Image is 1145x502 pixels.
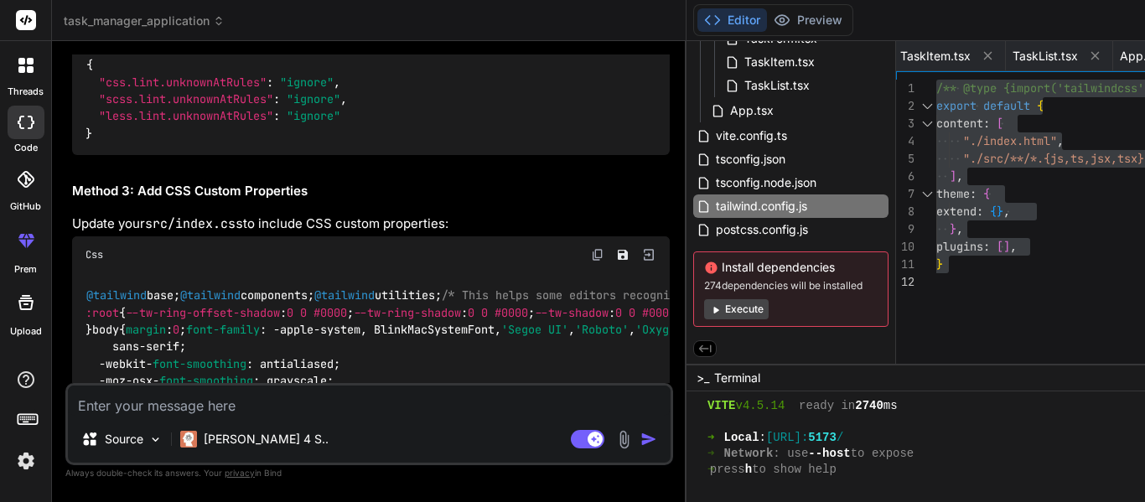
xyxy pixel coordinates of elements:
[896,238,914,256] div: 10
[1037,98,1044,113] span: {
[896,168,914,185] div: 6
[64,13,225,29] span: task_manager_application
[641,247,656,262] img: Open in Browser
[697,8,767,32] button: Editor
[535,305,609,320] span: --tw-shadow
[14,262,37,277] label: prem
[963,133,1057,148] span: "./index.html"
[896,203,914,220] div: 8
[970,186,977,201] span: :
[180,431,197,448] img: Claude 4 Sonnet
[481,305,488,320] span: 0
[126,305,280,320] span: --tw-ring-offset-shadow
[950,221,956,236] span: }
[743,52,816,72] span: TaskItem.tsx
[145,215,243,232] code: src/index.css
[707,430,710,446] span: ➜
[936,256,943,272] span: }
[916,115,938,132] div: Click to collapse the range.
[936,116,983,131] span: content
[287,305,293,320] span: 0
[808,430,837,446] span: 5173
[86,287,147,303] span: @tailwind
[936,239,983,254] span: plugins
[287,91,340,106] span: "ignore"
[615,305,622,320] span: 0
[997,239,1003,254] span: [
[159,373,253,388] span: font-smoothing
[501,322,568,337] span: 'Segoe UI'
[267,75,273,90] span: :
[313,305,347,320] span: #0000
[92,322,119,337] span: body
[99,75,267,90] span: "css.lint.unknownAtRules"
[126,322,166,337] span: margin
[855,398,883,414] span: 2740
[714,220,810,240] span: postcss.config.js
[640,431,657,448] img: icon
[340,91,347,106] span: ,
[334,75,340,90] span: ,
[314,287,375,303] span: @tailwind
[72,182,670,201] h2: Method 3: Add CSS Custom Properties
[900,48,971,65] span: TaskItem.tsx
[635,322,689,337] span: 'Oxygen'
[72,215,670,234] p: Update your to include CSS custom properties:
[736,398,785,414] span: v4.5.14
[65,465,673,481] p: Always double-check its answers. Your in Bind
[614,430,634,449] img: attachment
[714,173,818,193] span: tsconfig.node.json
[896,132,914,150] div: 4
[714,370,760,386] span: Terminal
[724,446,774,462] span: Network
[983,98,1030,113] span: default
[997,204,1003,219] span: }
[287,109,340,124] span: "ignore"
[10,199,41,214] label: GitHub
[956,221,963,236] span: ,
[759,430,766,446] span: :
[468,305,474,320] span: 0
[442,287,764,303] span: /* This helps some editors recognize Tailwind */
[354,305,461,320] span: --tw-ring-shadow
[773,446,808,462] span: : use
[611,243,635,267] button: Save file
[767,8,849,32] button: Preview
[977,204,983,219] span: :
[280,75,334,90] span: "ignore"
[105,431,143,448] p: Source
[99,91,273,106] span: "scss.lint.unknownAtRules"
[896,256,914,273] div: 11
[1013,48,1078,65] span: TaskList.tsx
[300,305,307,320] span: 0
[1010,239,1017,254] span: ,
[153,356,246,371] span: font-smoothing
[85,305,119,320] span: :root
[916,185,938,203] div: Click to collapse the range.
[896,185,914,203] div: 7
[896,80,914,97] div: 1
[990,204,997,219] span: {
[714,126,789,146] span: vite.config.ts
[273,109,280,124] span: :
[186,322,260,337] span: font-family
[851,446,914,462] span: to expose
[916,97,938,115] div: Click to collapse the range.
[883,398,898,414] span: ms
[936,204,977,219] span: extend
[745,462,752,478] span: h
[85,126,92,141] span: }
[752,462,837,478] span: to show help
[714,149,787,169] span: tsconfig.json
[180,287,241,303] span: @tailwind
[575,322,629,337] span: 'Roboto'
[728,101,775,121] span: App.tsx
[14,141,38,155] label: code
[707,462,710,478] span: ➜
[704,279,878,292] span: 274 dependencies will be installed
[714,196,809,216] span: tailwind.config.js
[173,322,179,337] span: 0
[950,168,956,184] span: ]
[896,220,914,238] div: 9
[12,447,40,475] img: settings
